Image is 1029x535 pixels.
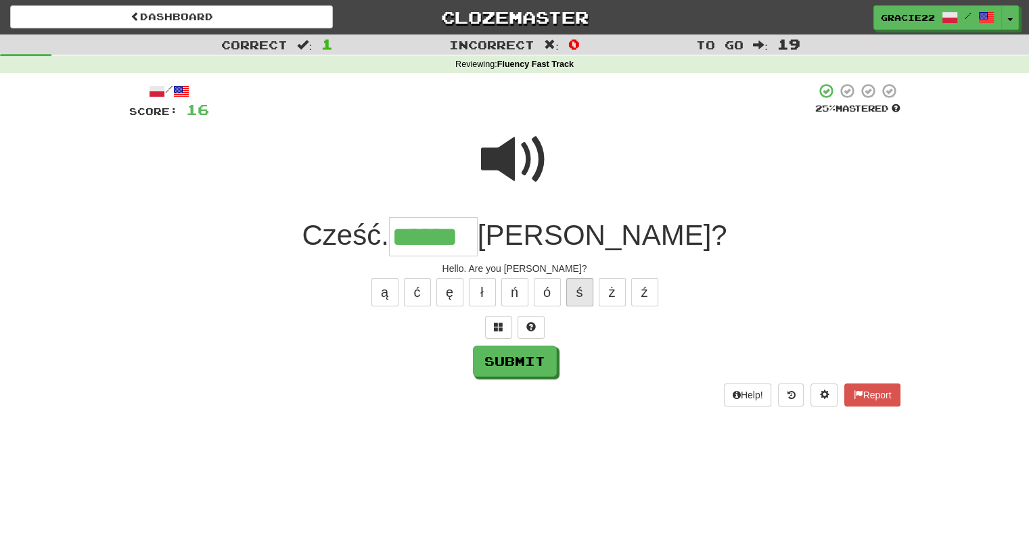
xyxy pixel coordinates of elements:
span: 0 [568,36,580,52]
span: [PERSON_NAME]? [478,219,727,251]
button: ś [566,278,593,306]
button: Report [844,383,900,406]
strong: Fluency Fast Track [497,60,574,69]
span: / [965,11,971,20]
a: Clozemaster [353,5,676,29]
span: Cześć. [302,219,388,251]
button: Help! [724,383,772,406]
div: Hello. Are you [PERSON_NAME]? [129,262,900,275]
button: ą [371,278,398,306]
button: ó [534,278,561,306]
button: Round history (alt+y) [778,383,804,406]
span: Score: [129,106,178,117]
span: 16 [186,101,209,118]
a: Dashboard [10,5,333,28]
button: ć [404,278,431,306]
div: Mastered [815,103,900,115]
span: 25 % [815,103,836,114]
button: Switch sentence to multiple choice alt+p [485,316,512,339]
span: : [753,39,768,51]
div: / [129,83,209,99]
span: Correct [221,38,288,51]
span: 1 [321,36,333,52]
span: 19 [777,36,800,52]
button: ł [469,278,496,306]
button: ż [599,278,626,306]
button: Submit [473,346,557,377]
span: Gracie22 [881,11,935,24]
button: ę [436,278,463,306]
span: : [297,39,312,51]
a: Gracie22 / [873,5,1002,30]
button: ń [501,278,528,306]
button: Single letter hint - you only get 1 per sentence and score half the points! alt+h [518,316,545,339]
span: : [544,39,559,51]
span: Incorrect [449,38,534,51]
button: ź [631,278,658,306]
span: To go [696,38,744,51]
